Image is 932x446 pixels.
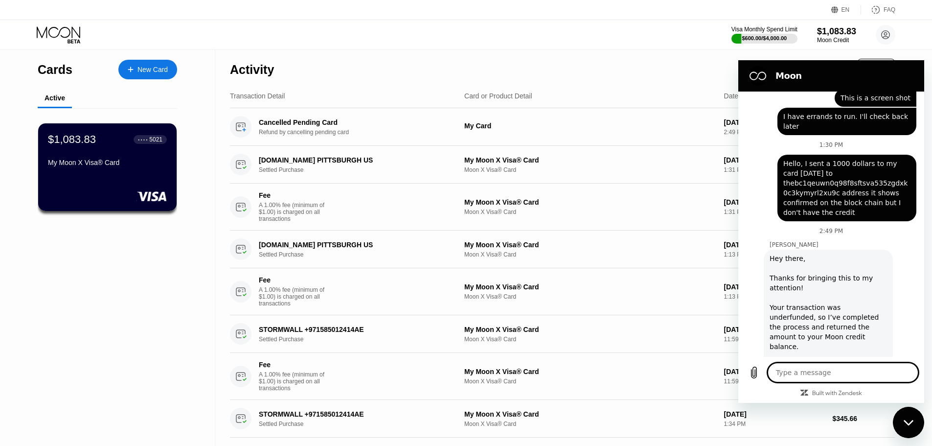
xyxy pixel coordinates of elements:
[742,35,787,41] div: $600.00 / $4,000.00
[724,336,825,343] div: 11:59 PM
[731,26,797,44] div: Visa Monthly Spend Limit$600.00/$4,000.00
[724,92,762,100] div: Date & Time
[738,60,924,403] iframe: Messaging window
[464,92,532,100] div: Card or Product Detail
[149,136,162,143] div: 5021
[38,63,72,77] div: Cards
[731,26,797,33] div: Visa Monthly Spend Limit
[724,378,825,385] div: 11:59 PM
[724,326,825,333] div: [DATE]
[724,118,825,126] div: [DATE]
[45,94,65,102] div: Active
[724,410,825,418] div: [DATE]
[259,156,449,164] div: [DOMAIN_NAME] PITTSBURGH US
[230,315,895,353] div: STORMWALL +971585012414AESettled PurchaseMy Moon X Visa® CardMoon X Visa® Card[DATE]11:59 PM$80.00
[259,361,327,369] div: Fee
[724,209,825,215] div: 1:31 PM
[464,156,716,164] div: My Moon X Visa® Card
[464,209,716,215] div: Moon X Visa® Card
[724,368,825,376] div: [DATE]
[884,6,895,13] div: FAQ
[464,122,716,130] div: My Card
[464,421,716,427] div: Moon X Visa® Card
[724,156,825,164] div: [DATE]
[724,129,825,136] div: 2:49 PM
[464,326,716,333] div: My Moon X Visa® Card
[893,407,924,438] iframe: Button to launch messaging window, conversation in progress
[464,293,716,300] div: Moon X Visa® Card
[259,286,332,307] div: A 1.00% fee (minimum of $1.00) is charged on all transactions
[259,191,327,199] div: Fee
[230,92,285,100] div: Transaction Detail
[259,118,449,126] div: Cancelled Pending Card
[259,410,449,418] div: STORMWALL +971585012414AE
[259,166,463,173] div: Settled Purchase
[817,37,856,44] div: Moon Credit
[464,283,716,291] div: My Moon X Visa® Card
[48,159,167,166] div: My Moon X Visa® Card
[831,5,861,15] div: EN
[464,336,716,343] div: Moon X Visa® Card
[857,59,895,75] div: Export
[724,241,825,249] div: [DATE]
[259,129,463,136] div: Refund by cancelling pending card
[48,133,96,146] div: $1,083.83
[259,371,332,392] div: A 1.00% fee (minimum of $1.00) is charged on all transactions
[259,251,463,258] div: Settled Purchase
[464,241,716,249] div: My Moon X Visa® Card
[259,336,463,343] div: Settled Purchase
[230,268,895,315] div: FeeA 1.00% fee (minimum of $1.00) is charged on all transactionsMy Moon X Visa® CardMoon X Visa® ...
[724,283,825,291] div: [DATE]
[817,26,856,44] div: $1,083.83Moon Credit
[230,108,895,146] div: Cancelled Pending CardRefund by cancelling pending cardMy Card[DATE]2:49 PM$991.24
[259,202,332,222] div: A 1.00% fee (minimum of $1.00) is charged on all transactions
[724,166,825,173] div: 1:31 PM
[832,415,895,423] div: $345.66
[724,421,825,427] div: 1:34 PM
[724,251,825,258] div: 1:13 PM
[861,5,895,15] div: FAQ
[230,184,895,231] div: FeeA 1.00% fee (minimum of $1.00) is charged on all transactionsMy Moon X Visa® CardMoon X Visa® ...
[464,378,716,385] div: Moon X Visa® Card
[259,276,327,284] div: Fee
[138,138,148,141] div: ● ● ● ●
[724,198,825,206] div: [DATE]
[464,198,716,206] div: My Moon X Visa® Card
[464,251,716,258] div: Moon X Visa® Card
[118,60,177,79] div: New Card
[230,146,895,184] div: [DOMAIN_NAME] PITTSBURGH USSettled PurchaseMy Moon X Visa® CardMoon X Visa® Card[DATE]1:31 PM$100.00
[259,421,463,427] div: Settled Purchase
[230,231,895,268] div: [DOMAIN_NAME] PITTSBURGH USSettled PurchaseMy Moon X Visa® CardMoon X Visa® Card[DATE]1:13 PM$500.00
[230,353,895,400] div: FeeA 1.00% fee (minimum of $1.00) is charged on all transactionsMy Moon X Visa® CardMoon X Visa® ...
[230,400,895,438] div: STORMWALL +971585012414AESettled PurchaseMy Moon X Visa® CardMoon X Visa® Card[DATE]1:34 PM$345.66
[841,6,850,13] div: EN
[464,166,716,173] div: Moon X Visa® Card
[464,368,716,376] div: My Moon X Visa® Card
[817,26,856,37] div: $1,083.83
[38,123,177,211] div: $1,083.83● ● ● ●5021My Moon X Visa® Card
[259,241,449,249] div: [DOMAIN_NAME] PITTSBURGH US
[230,63,274,77] div: Activity
[724,293,825,300] div: 1:13 PM
[464,410,716,418] div: My Moon X Visa® Card
[259,326,449,333] div: STORMWALL +971585012414AE
[137,66,168,74] div: New Card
